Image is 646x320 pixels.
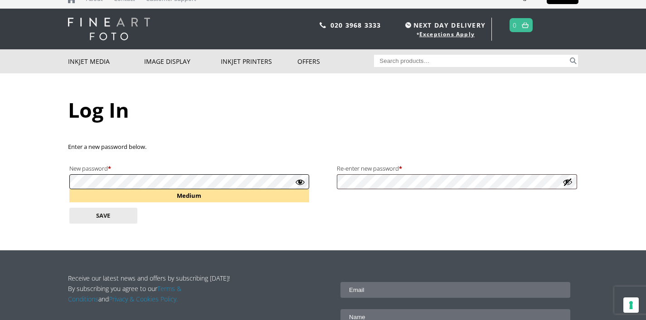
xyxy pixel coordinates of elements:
a: Inkjet Media [68,49,145,73]
button: Your consent preferences for tracking technologies [623,297,639,313]
img: phone.svg [320,22,326,28]
a: 020 3968 3333 [330,21,381,29]
input: Email [340,282,570,298]
a: Privacy & Cookies Policy. [109,295,178,303]
button: Search [568,55,578,67]
a: Image Display [144,49,221,73]
label: Re-enter new password [337,162,577,174]
a: Inkjet Printers [221,49,297,73]
button: Hide password [295,177,305,187]
button: Save [69,208,137,224]
a: Exceptions Apply [419,30,475,38]
h1: Log In [68,96,578,124]
a: Offers [297,49,374,73]
p: Receive our latest news and offers by subscribing [DATE]! By subscribing you agree to our and [68,273,235,304]
div: Medium [69,189,309,202]
img: time.svg [405,22,411,28]
input: Search products… [374,55,568,67]
label: New password [69,162,309,174]
p: Enter a new password below. [68,142,578,152]
img: logo-white.svg [68,18,150,40]
span: NEXT DAY DELIVERY [403,20,486,30]
img: basket.svg [522,22,529,28]
a: 0 [513,19,517,32]
button: Show password [563,177,573,187]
